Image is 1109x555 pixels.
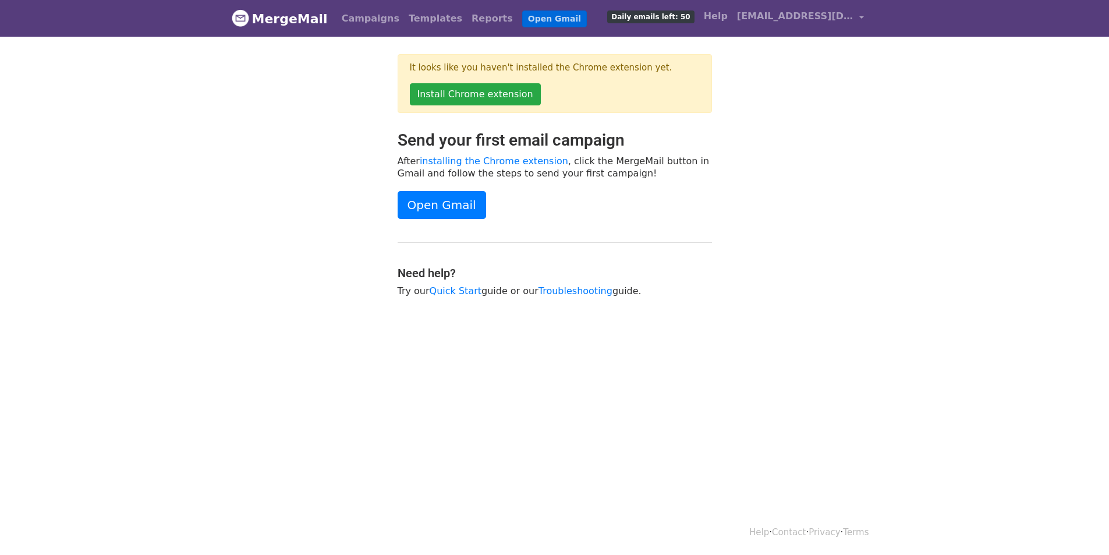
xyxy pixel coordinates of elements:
[410,62,700,74] p: It looks like you haven't installed the Chrome extension yet.
[699,5,732,28] a: Help
[603,5,699,28] a: Daily emails left: 50
[398,130,712,150] h2: Send your first email campaign
[772,527,806,538] a: Contact
[732,5,869,32] a: [EMAIL_ADDRESS][DOMAIN_NAME]
[538,285,612,296] a: Troubleshooting
[843,527,869,538] a: Terms
[607,10,694,23] span: Daily emails left: 50
[410,83,541,105] a: Install Chrome extension
[232,6,328,31] a: MergeMail
[430,285,481,296] a: Quick Start
[398,266,712,280] h4: Need help?
[232,9,249,27] img: MergeMail logo
[398,285,712,297] p: Try our guide or our guide.
[467,7,518,30] a: Reports
[737,9,853,23] span: [EMAIL_ADDRESS][DOMAIN_NAME]
[337,7,404,30] a: Campaigns
[404,7,467,30] a: Templates
[398,191,486,219] a: Open Gmail
[848,87,1109,555] iframe: Chat Widget
[420,155,568,167] a: installing the Chrome extension
[398,155,712,179] p: After , click the MergeMail button in Gmail and follow the steps to send your first campaign!
[522,10,587,27] a: Open Gmail
[809,527,840,538] a: Privacy
[749,527,769,538] a: Help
